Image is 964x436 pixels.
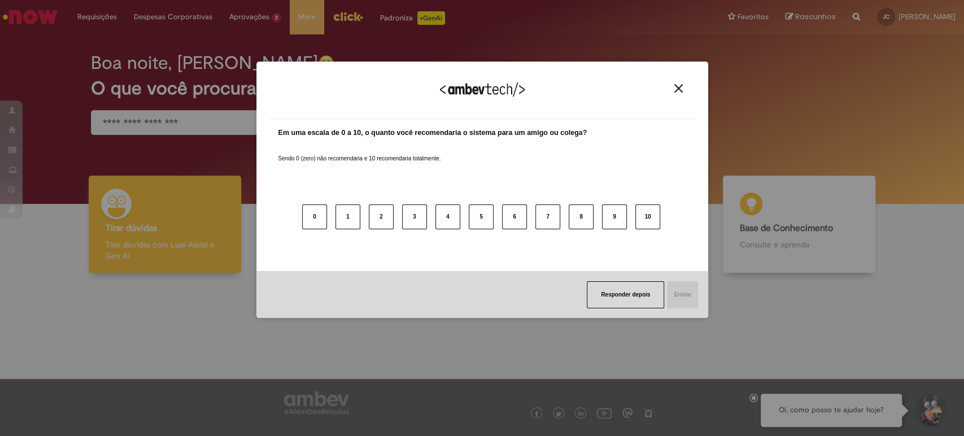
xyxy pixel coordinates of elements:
button: 1 [335,204,360,229]
label: Sendo 0 (zero) não recomendaria e 10 recomendaria totalmente. [278,141,441,163]
button: 0 [302,204,327,229]
button: 6 [502,204,527,229]
label: Em uma escala de 0 a 10, o quanto você recomendaria o sistema para um amigo ou colega? [278,128,587,138]
button: 2 [369,204,394,229]
button: 3 [402,204,427,229]
img: Close [674,84,683,93]
button: 9 [602,204,627,229]
button: 5 [469,204,494,229]
button: Close [671,84,686,93]
button: 10 [635,204,660,229]
button: 8 [569,204,594,229]
button: 4 [435,204,460,229]
img: Logo Ambevtech [440,82,525,97]
button: Responder depois [587,281,664,308]
button: 7 [535,204,560,229]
